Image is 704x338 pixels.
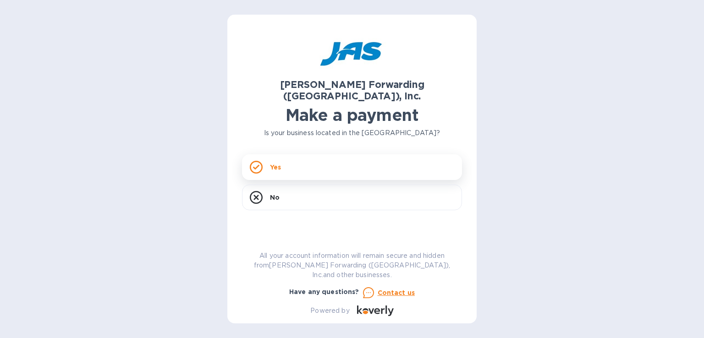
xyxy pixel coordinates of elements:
[310,306,349,316] p: Powered by
[242,251,462,280] p: All your account information will remain secure and hidden from [PERSON_NAME] Forwarding ([GEOGRA...
[289,288,359,295] b: Have any questions?
[270,193,280,202] p: No
[378,289,415,296] u: Contact us
[242,128,462,138] p: Is your business located in the [GEOGRAPHIC_DATA]?
[280,79,424,102] b: [PERSON_NAME] Forwarding ([GEOGRAPHIC_DATA]), Inc.
[270,163,281,172] p: Yes
[242,105,462,125] h1: Make a payment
